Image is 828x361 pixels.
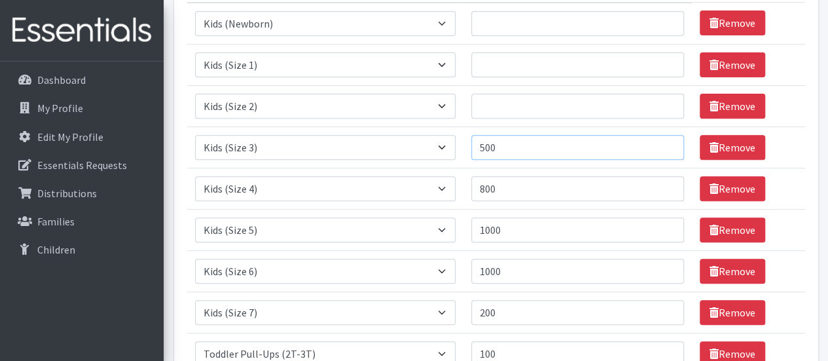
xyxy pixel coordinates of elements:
a: My Profile [5,95,158,121]
p: Edit My Profile [37,130,103,143]
a: Remove [700,10,765,35]
a: Remove [700,94,765,119]
a: Remove [700,52,765,77]
img: HumanEssentials [5,9,158,52]
p: Families [37,215,75,228]
p: Children [37,243,75,256]
a: Families [5,208,158,235]
p: Essentials Requests [37,159,127,172]
a: Edit My Profile [5,124,158,150]
p: My Profile [37,102,83,115]
a: Essentials Requests [5,152,158,178]
a: Dashboard [5,67,158,93]
a: Remove [700,135,765,160]
p: Dashboard [37,73,86,86]
a: Remove [700,176,765,201]
a: Remove [700,300,765,325]
a: Remove [700,259,765,284]
p: Distributions [37,187,97,200]
a: Children [5,237,158,263]
a: Distributions [5,180,158,206]
a: Remove [700,218,765,242]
